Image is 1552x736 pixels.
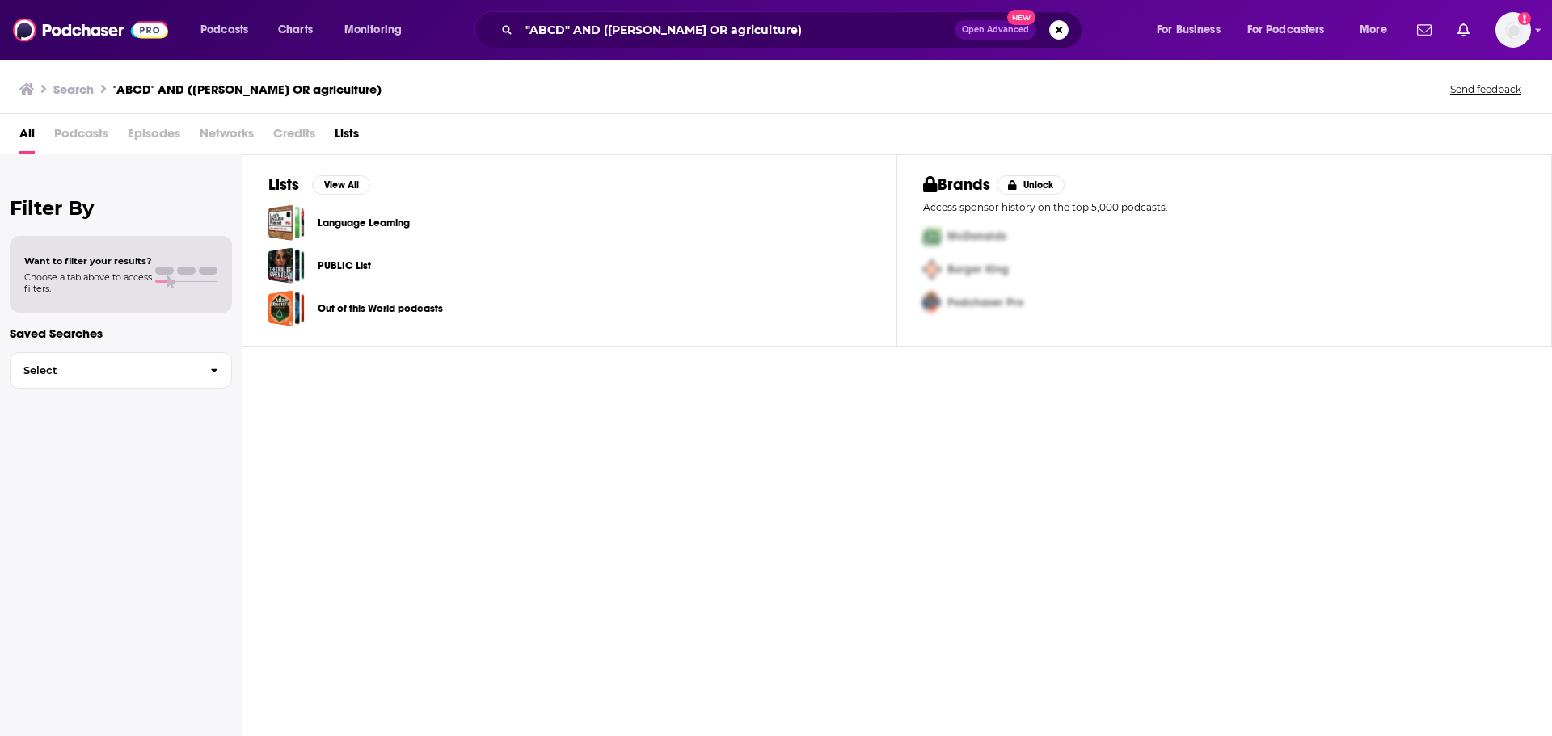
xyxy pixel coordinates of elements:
[962,26,1029,34] span: Open Advanced
[13,15,168,45] img: Podchaser - Follow, Share and Rate Podcasts
[10,326,232,341] p: Saved Searches
[917,253,947,286] img: Second Pro Logo
[344,19,402,41] span: Monitoring
[189,17,269,43] button: open menu
[54,120,108,154] span: Podcasts
[997,175,1065,195] button: Unlock
[1237,17,1348,43] button: open menu
[490,11,1098,48] div: Search podcasts, credits, & more...
[268,290,305,326] a: Out of this World podcasts
[24,255,152,267] span: Want to filter your results?
[10,196,232,220] h2: Filter By
[1411,16,1438,44] a: Show notifications dropdown
[1451,16,1476,44] a: Show notifications dropdown
[278,19,313,41] span: Charts
[200,120,254,154] span: Networks
[268,175,370,195] a: ListsView All
[1007,10,1036,25] span: New
[53,82,94,97] h3: Search
[947,229,1006,243] span: McDonalds
[955,20,1036,40] button: Open AdvancedNew
[1518,12,1531,25] svg: Add a profile image
[1360,19,1387,41] span: More
[1495,12,1531,48] span: Logged in as kayschr06
[519,17,955,43] input: Search podcasts, credits, & more...
[335,120,359,154] a: Lists
[19,120,35,154] a: All
[923,175,990,195] h2: Brands
[24,271,152,294] span: Choose a tab above to access filters.
[128,120,180,154] span: Episodes
[113,82,382,97] h3: "ABCD" AND ([PERSON_NAME] OR agriculture)
[923,201,1525,213] p: Access sponsor history on the top 5,000 podcasts.
[200,19,248,41] span: Podcasts
[318,214,410,232] a: Language Learning
[268,247,305,284] a: PUBLIC List
[917,286,947,319] img: Third Pro Logo
[947,263,1009,276] span: Burger King
[318,300,443,318] a: Out of this World podcasts
[947,296,1023,309] span: Podchaser Pro
[268,175,299,195] h2: Lists
[10,352,232,389] button: Select
[1495,12,1531,48] img: User Profile
[1495,12,1531,48] button: Show profile menu
[1445,82,1526,96] button: Send feedback
[1145,17,1241,43] button: open menu
[333,17,423,43] button: open menu
[312,175,370,195] button: View All
[1157,19,1221,41] span: For Business
[1348,17,1407,43] button: open menu
[268,204,305,241] a: Language Learning
[11,365,197,376] span: Select
[273,120,315,154] span: Credits
[318,257,371,275] a: PUBLIC List
[268,17,323,43] a: Charts
[917,220,947,253] img: First Pro Logo
[1247,19,1325,41] span: For Podcasters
